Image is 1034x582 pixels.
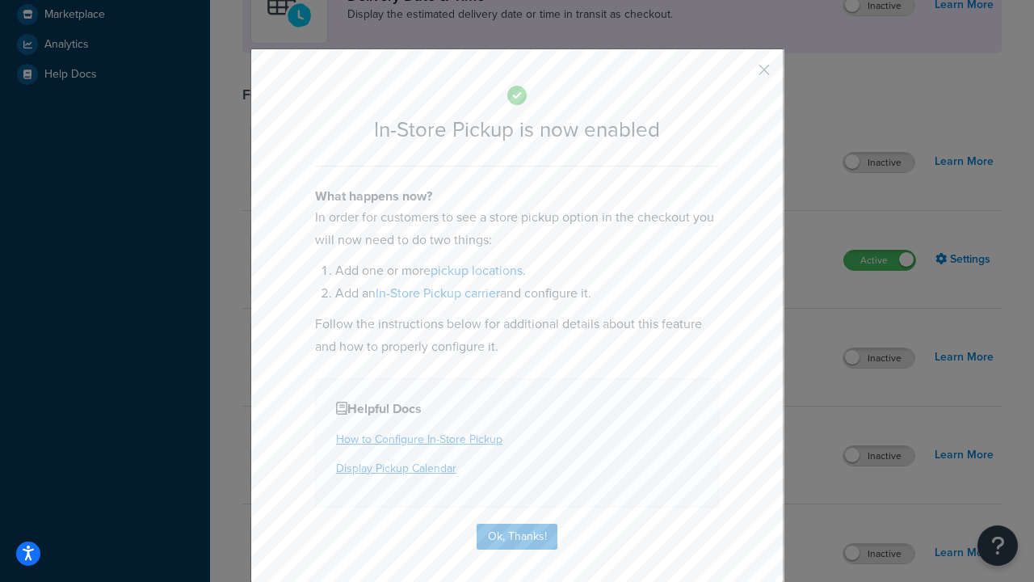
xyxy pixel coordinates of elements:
[315,187,719,206] h4: What happens now?
[335,282,719,305] li: Add an and configure it.
[335,259,719,282] li: Add one or more .
[336,431,502,448] a: How to Configure In-Store Pickup
[477,524,557,550] button: Ok, Thanks!
[336,399,698,419] h4: Helpful Docs
[315,313,719,358] p: Follow the instructions below for additional details about this feature and how to properly confi...
[336,460,456,477] a: Display Pickup Calendar
[315,118,719,141] h2: In-Store Pickup is now enabled
[315,206,719,251] p: In order for customers to see a store pickup option in the checkout you will now need to do two t...
[376,284,500,302] a: In-Store Pickup carrier
[431,261,523,280] a: pickup locations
